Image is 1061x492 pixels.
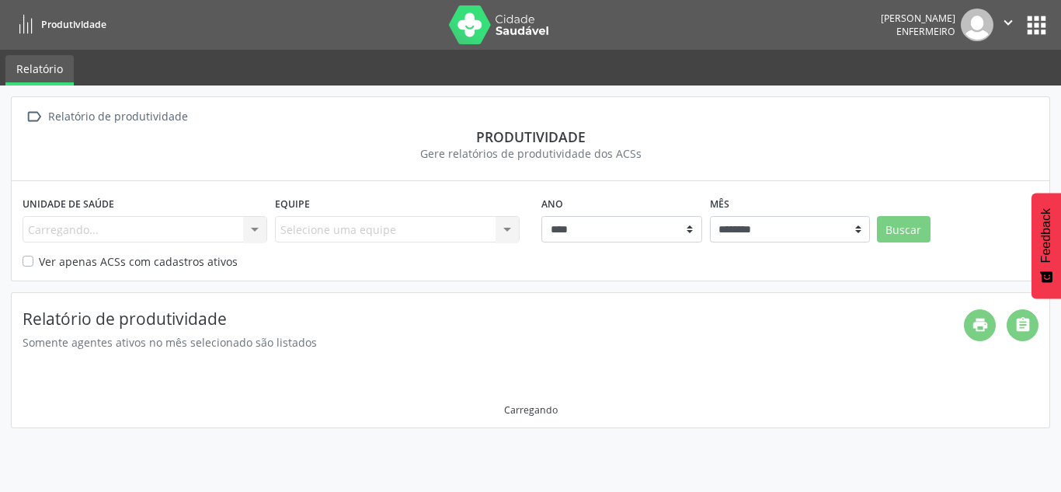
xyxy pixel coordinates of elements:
div: Produtividade [23,128,1038,145]
label: Mês [710,192,729,216]
div: Relatório de produtividade [45,106,190,128]
h4: Relatório de produtividade [23,309,964,329]
img: img [961,9,993,41]
div: Carregando [504,403,558,417]
a: Produtividade [11,12,106,37]
label: Unidade de saúde [23,192,114,216]
a: Relatório [5,55,74,85]
label: Ver apenas ACSs com cadastros ativos [39,253,238,270]
button:  [993,9,1023,41]
label: Equipe [275,192,310,216]
div: Gere relatórios de produtividade dos ACSs [23,145,1038,162]
button: apps [1023,12,1050,39]
div: Somente agentes ativos no mês selecionado são listados [23,334,964,351]
i:  [23,106,45,128]
i:  [1000,14,1017,31]
span: Produtividade [41,18,106,31]
button: Feedback - Mostrar pesquisa [1031,193,1061,298]
span: Feedback [1039,208,1053,263]
label: Ano [541,192,563,216]
button: Buscar [877,216,931,243]
div: [PERSON_NAME] [881,12,955,25]
a:  Relatório de produtividade [23,106,190,128]
span: Enfermeiro [896,25,955,38]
